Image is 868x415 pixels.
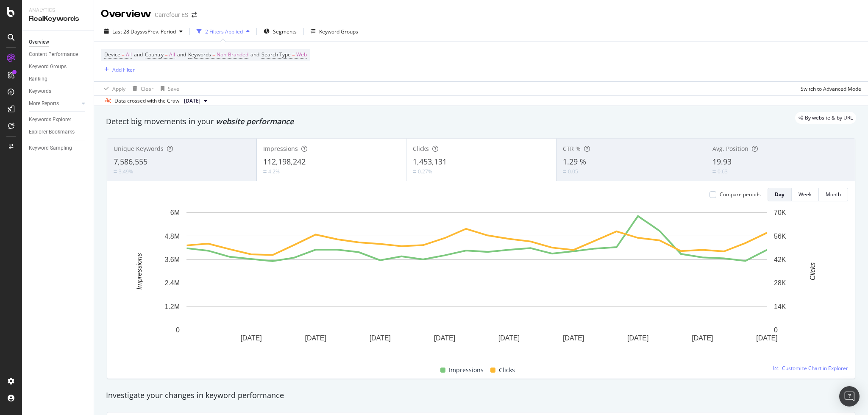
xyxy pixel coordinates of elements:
[756,334,777,342] text: [DATE]
[112,28,142,35] span: Last 28 Days
[177,51,186,58] span: and
[296,49,307,61] span: Web
[263,145,298,153] span: Impressions
[155,11,188,19] div: Carrefour ES
[413,170,416,173] img: Equal
[775,191,785,198] div: Day
[29,38,49,47] div: Overview
[262,51,291,58] span: Search Type
[29,144,72,153] div: Keyword Sampling
[101,82,125,95] button: Apply
[112,66,135,73] div: Add Filter
[188,51,211,58] span: Keywords
[114,208,840,355] svg: A chart.
[413,156,447,167] span: 1,453,131
[164,232,180,240] text: 4.8M
[129,82,153,95] button: Clear
[712,156,732,167] span: 19.93
[217,49,248,61] span: Non-Branded
[292,51,295,58] span: =
[126,49,132,61] span: All
[563,145,581,153] span: CTR %
[774,326,778,334] text: 0
[499,365,515,375] span: Clicks
[119,168,133,175] div: 3.49%
[29,62,88,71] a: Keyword Groups
[712,145,748,153] span: Avg. Position
[29,75,88,84] a: Ranking
[627,334,648,342] text: [DATE]
[819,188,848,201] button: Month
[184,97,200,105] span: 2025 Aug. 18th
[692,334,713,342] text: [DATE]
[181,96,211,106] button: [DATE]
[106,390,856,401] div: Investigate your changes in keyword performance
[114,145,164,153] span: Unique Keywords
[434,334,455,342] text: [DATE]
[268,168,280,175] div: 4.2%
[29,50,78,59] div: Content Performance
[563,334,584,342] text: [DATE]
[164,303,180,310] text: 1.2M
[718,168,728,175] div: 0.63
[142,28,176,35] span: vs Prev. Period
[250,51,259,58] span: and
[774,303,786,310] text: 14K
[193,25,253,38] button: 2 Filters Applied
[114,170,117,173] img: Equal
[782,365,848,372] span: Customize Chart in Explorer
[165,51,168,58] span: =
[29,7,87,14] div: Analytics
[240,334,262,342] text: [DATE]
[29,99,79,108] a: More Reports
[774,209,786,216] text: 70K
[795,112,856,124] div: legacy label
[768,188,792,201] button: Day
[797,82,861,95] button: Switch to Advanced Mode
[798,191,812,198] div: Week
[805,115,853,120] span: By website & by URL
[29,14,87,24] div: RealKeywords
[29,50,88,59] a: Content Performance
[273,28,297,35] span: Segments
[101,25,186,38] button: Last 28 DaysvsPrev. Period
[212,51,215,58] span: =
[136,253,143,290] text: Impressions
[134,51,143,58] span: and
[773,365,848,372] a: Customize Chart in Explorer
[29,87,88,96] a: Keywords
[104,51,120,58] span: Device
[801,85,861,92] div: Switch to Advanced Mode
[168,85,179,92] div: Save
[101,64,135,75] button: Add Filter
[170,209,180,216] text: 6M
[114,97,181,105] div: Data crossed with the Crawl
[122,51,125,58] span: =
[29,38,88,47] a: Overview
[449,365,484,375] span: Impressions
[319,28,358,35] div: Keyword Groups
[164,256,180,263] text: 3.6M
[29,128,88,136] a: Explorer Bookmarks
[29,115,88,124] a: Keywords Explorer
[809,262,816,281] text: Clicks
[205,28,243,35] div: 2 Filters Applied
[563,156,586,167] span: 1.29 %
[418,168,432,175] div: 0.27%
[29,62,67,71] div: Keyword Groups
[826,191,841,198] div: Month
[260,25,300,38] button: Segments
[29,99,59,108] div: More Reports
[176,326,180,334] text: 0
[774,232,786,240] text: 56K
[114,156,147,167] span: 7,586,555
[112,85,125,92] div: Apply
[101,7,151,21] div: Overview
[164,279,180,287] text: 2.4M
[774,256,786,263] text: 42K
[169,49,175,61] span: All
[413,145,429,153] span: Clicks
[305,334,326,342] text: [DATE]
[29,87,51,96] div: Keywords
